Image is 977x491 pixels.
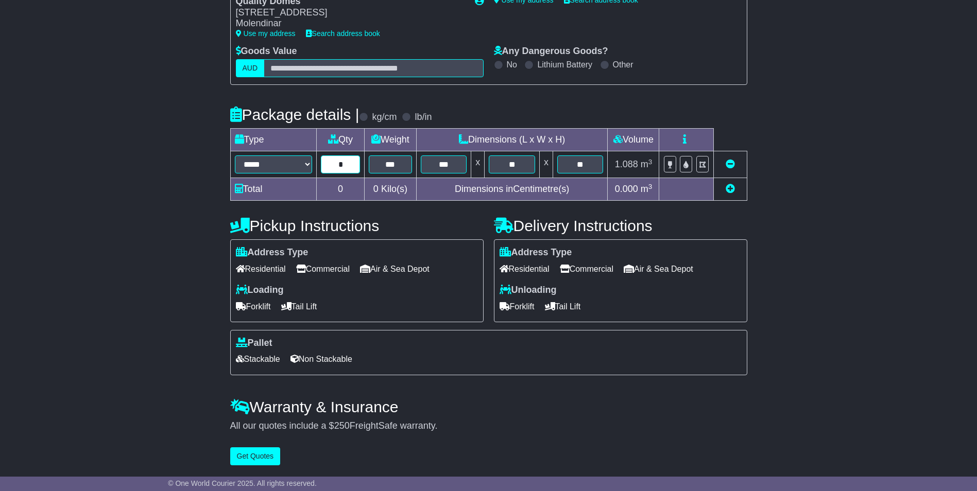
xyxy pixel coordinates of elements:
label: Address Type [500,247,572,258]
label: Address Type [236,247,308,258]
h4: Pickup Instructions [230,217,484,234]
td: Weight [364,129,416,151]
sup: 3 [648,183,653,190]
h4: Package details | [230,106,359,123]
span: Tail Lift [545,299,581,314]
td: Total [230,178,317,201]
span: Residential [500,261,550,277]
td: Dimensions in Centimetre(s) [416,178,608,201]
td: Dimensions (L x W x H) [416,129,608,151]
span: 250 [334,420,350,431]
a: Remove this item [726,159,735,169]
label: Lithium Battery [537,60,592,69]
div: All our quotes include a $ FreightSafe warranty. [230,420,747,432]
label: Pallet [236,338,272,349]
span: 1.088 [615,159,638,169]
span: Commercial [560,261,613,277]
label: lb/in [415,112,432,123]
td: 0 [317,178,365,201]
label: Any Dangerous Goods? [494,46,608,57]
label: No [507,60,517,69]
span: 0.000 [615,184,638,194]
td: Type [230,129,317,151]
td: x [539,151,553,178]
a: Search address book [306,29,380,38]
td: x [471,151,485,178]
h4: Warranty & Insurance [230,398,747,415]
span: © One World Courier 2025. All rights reserved. [168,479,317,487]
label: Goods Value [236,46,297,57]
label: AUD [236,59,265,77]
span: Forklift [236,299,271,314]
label: Loading [236,285,284,296]
label: Other [613,60,633,69]
label: Unloading [500,285,557,296]
td: Kilo(s) [364,178,416,201]
span: m [641,159,653,169]
a: Use my address [236,29,296,38]
h4: Delivery Instructions [494,217,747,234]
span: Stackable [236,351,280,367]
span: Non Stackable [290,351,352,367]
label: kg/cm [372,112,397,123]
span: Commercial [296,261,350,277]
div: [STREET_ADDRESS] [236,7,465,19]
td: Volume [608,129,659,151]
span: Tail Lift [281,299,317,314]
td: Qty [317,129,365,151]
sup: 3 [648,158,653,166]
span: 0 [373,184,379,194]
span: Air & Sea Depot [624,261,693,277]
span: Air & Sea Depot [360,261,430,277]
span: Forklift [500,299,535,314]
span: Residential [236,261,286,277]
div: Molendinar [236,18,465,29]
button: Get Quotes [230,447,281,465]
a: Add new item [726,184,735,194]
span: m [641,184,653,194]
